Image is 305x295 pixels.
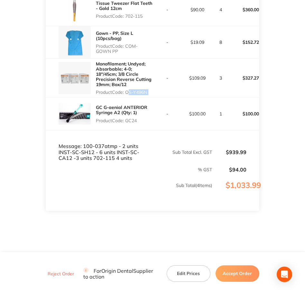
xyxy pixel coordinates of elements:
div: Open Intercom Messenger [277,267,292,282]
p: - [153,75,182,81]
p: 8 [213,40,229,45]
p: $94.00 [213,167,246,172]
img: dG40c21vMg [59,98,91,130]
a: GC G-aenial ANTERIOR Syringe A2 (Qty: 1) [96,104,147,115]
p: 1 [213,111,229,116]
p: Product Code: OS-Y496N [96,90,152,95]
p: $1,033.99 [213,181,259,203]
p: 3 [213,75,229,81]
img: amJsNmR6bQ [59,26,91,58]
td: Message: 100-037atmp - 2 units INST-SC-SH12 - 6 units INST-SC-CA12 -3 units 702-115 4 units [46,130,152,162]
p: Product Code: COM-GOWN PP [96,44,152,54]
p: $939.99 [213,149,246,155]
p: $100.00 [230,106,259,122]
p: $19.09 [183,40,212,45]
a: Monofilament; Undyed; Absorbable; 4-0; 18″/45cm; 3/8 Circle Precision Reverse Cutting 19mm; Box/12 [96,61,152,87]
p: Sub Total Excl. GST [153,150,212,155]
p: $152.72 [230,34,259,50]
p: Product Code: 702-115 [96,14,152,19]
p: Sub Total ( 4 Items) [46,183,212,201]
p: - [153,7,182,12]
a: Gown - PP, Size L (10pcs/bag) [96,30,133,41]
p: Product Code: GC24 [96,118,152,123]
p: For Origin Dental Supplier to action [83,267,159,280]
p: $109.09 [183,75,212,81]
img: eDBsZDRrNA [59,62,91,94]
p: % GST [46,167,212,172]
button: Reject Order [46,271,76,277]
p: - [153,111,182,116]
button: Edit Prices [167,265,210,281]
p: - [153,40,182,45]
p: $90.00 [183,7,212,12]
button: Accept Order [216,265,259,281]
a: Tissue Tweezer Flat Teeth - Gold 12cm [96,0,152,11]
p: $360.00 [230,2,259,17]
p: $100.00 [183,111,212,116]
p: $327.27 [230,70,259,86]
p: 4 [213,7,229,12]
